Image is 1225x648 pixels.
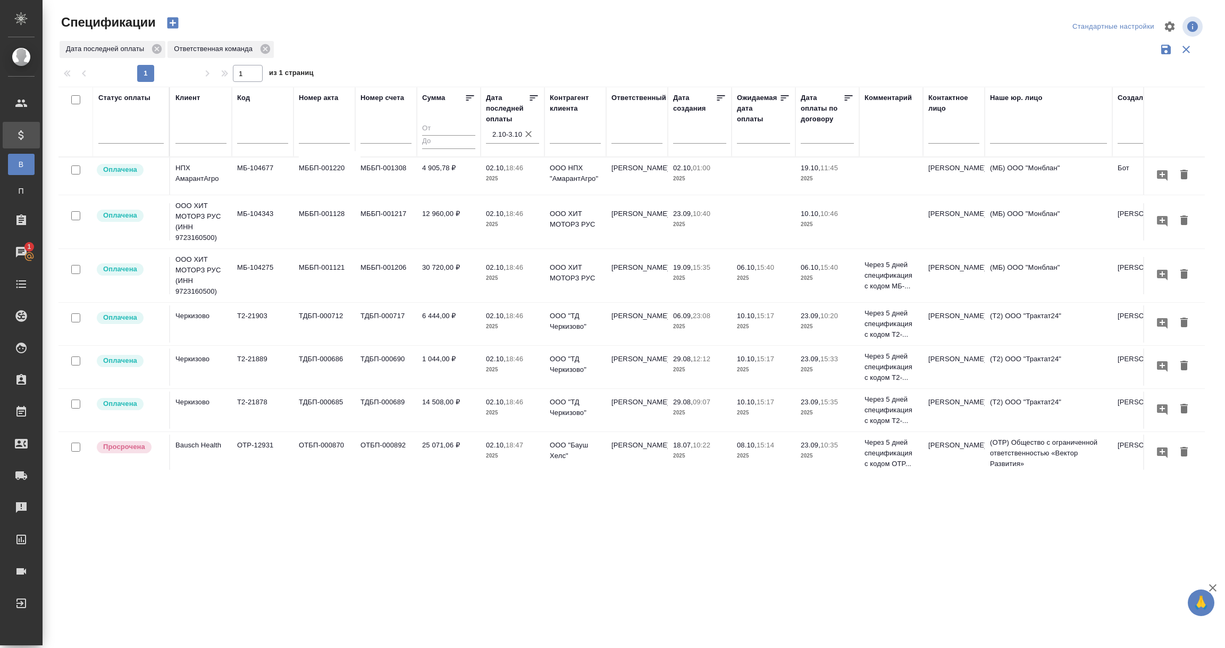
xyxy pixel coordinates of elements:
[673,210,693,218] p: 23.09,
[737,273,790,284] p: 2025
[693,398,710,406] p: 09:07
[801,273,854,284] p: 2025
[486,273,539,284] p: 2025
[167,41,274,58] div: Ответственная команда
[232,157,293,195] td: МБ-104677
[360,93,404,103] div: Номер счета
[801,173,854,184] p: 2025
[355,348,417,386] td: ТДБП-000690
[1175,165,1193,185] button: Удалить
[232,305,293,343] td: Т2-21903
[820,210,838,218] p: 10:46
[103,355,137,366] p: Оплачена
[801,312,820,320] p: 23.09,
[757,263,774,271] p: 15:40
[757,355,774,363] p: 15:17
[693,312,710,320] p: 23:08
[58,14,156,31] span: Спецификации
[1070,19,1157,35] div: split button
[506,210,523,218] p: 18:46
[801,408,854,418] p: 2025
[486,263,506,271] p: 02.10,
[21,242,37,252] span: 1
[355,392,417,429] td: ТДБП-000689
[506,263,523,271] p: 18:46
[801,451,854,461] p: 2025
[737,364,790,375] p: 2025
[355,305,417,343] td: ТДБП-000717
[1112,257,1174,294] td: [PERSON_NAME]
[486,173,539,184] p: 2025
[486,364,539,375] p: 2025
[737,408,790,418] p: 2025
[417,157,481,195] td: 4 905,78 ₽
[175,93,200,103] div: Клиент
[801,321,854,332] p: 2025
[801,441,820,449] p: 23.09,
[550,209,601,230] p: ООО ХИТ МОТОРЗ РУС
[923,392,985,429] td: [PERSON_NAME]
[757,398,774,406] p: 15:17
[486,312,506,320] p: 02.10,
[1112,348,1174,386] td: [PERSON_NAME]
[550,93,601,114] div: Контрагент клиента
[1188,589,1214,616] button: 🙏
[923,257,985,294] td: [PERSON_NAME]
[737,451,790,461] p: 2025
[293,257,355,294] td: МББП-001121
[606,257,668,294] td: [PERSON_NAME]
[611,93,666,103] div: Ответственный
[175,311,226,321] p: Черкизово
[1112,435,1174,472] td: [PERSON_NAME]
[673,451,726,461] p: 2025
[673,219,726,230] p: 2025
[693,164,710,172] p: 01:00
[1175,443,1193,462] button: Удалить
[985,257,1112,294] td: (МБ) ООО "Монблан"
[801,219,854,230] p: 2025
[923,157,985,195] td: [PERSON_NAME]
[232,257,293,294] td: МБ-104275
[1182,16,1205,37] span: Посмотреть информацию
[923,435,985,472] td: [PERSON_NAME]
[737,398,757,406] p: 10.10,
[673,164,693,172] p: 02.10,
[923,305,985,343] td: [PERSON_NAME]
[673,312,693,320] p: 06.09,
[550,262,601,284] p: ООО ХИТ МОТОРЗ РУС
[486,210,506,218] p: 02.10,
[606,305,668,343] td: [PERSON_NAME]
[269,67,314,82] span: из 1 страниц
[673,273,726,284] p: 2025
[1175,400,1193,419] button: Удалить
[673,441,693,449] p: 18.07,
[355,257,417,294] td: МББП-001206
[103,210,137,221] p: Оплачена
[801,355,820,363] p: 23.09,
[693,441,710,449] p: 10:22
[232,435,293,472] td: OTP-12931
[820,312,838,320] p: 10:20
[673,263,693,271] p: 19.09,
[550,163,601,184] p: ООО НПХ "АмарантАгро"
[673,93,716,114] div: Дата создания
[985,392,1112,429] td: (Т2) ООО "Трактат24"
[737,355,757,363] p: 10.10,
[174,44,256,54] p: Ответственная команда
[693,263,710,271] p: 15:35
[1175,211,1193,231] button: Удалить
[293,203,355,240] td: МББП-001128
[985,432,1112,475] td: (OTP) Общество с ограниченной ответственностью «Вектор Развития»
[550,311,601,332] p: ООО "ТД Черкизово"
[985,348,1112,386] td: (Т2) ООО "Трактат24"
[1112,305,1174,343] td: [PERSON_NAME]
[232,348,293,386] td: Т2-21889
[673,321,726,332] p: 2025
[865,308,918,340] p: Через 5 дней спецификация с кодом Т2-...
[865,351,918,383] p: Через 5 дней спецификация с кодом Т2-...
[606,392,668,429] td: [PERSON_NAME]
[550,440,601,461] p: ООО "Бауш Хелс"
[985,203,1112,240] td: (МБ) ООО "Монблан"
[865,260,918,292] p: Через 5 дней спецификация с кодом МБ-...
[103,264,137,275] p: Оплачена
